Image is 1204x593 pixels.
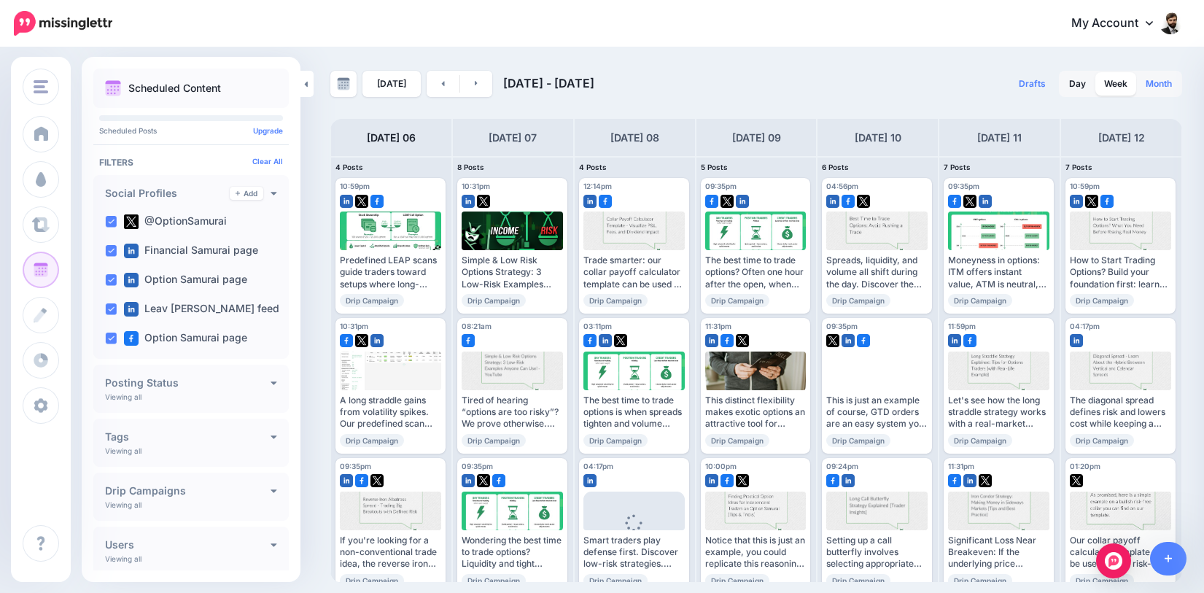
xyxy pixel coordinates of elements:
span: Drip Campaign [705,434,769,447]
span: Drip Campaign [1070,294,1134,307]
span: Drip Campaign [462,294,526,307]
span: Drip Campaign [948,574,1012,587]
span: 04:56pm [826,182,858,190]
div: The best time to trade options is when spreads tighten and volume rises. Learn why timing matters... [583,395,685,430]
h4: Posting Status [105,378,271,388]
div: The best time to trade options? Often one hour after the open, when volatility calms and executio... [705,255,807,290]
span: Drafts [1019,80,1046,88]
img: facebook-square.png [355,474,368,487]
span: Drip Campaign [1070,434,1134,447]
div: A long straddle gains from volatility spikes. Our predefined scan ensures you find setups with bo... [340,395,441,430]
span: Drip Campaign [826,574,890,587]
span: 10:59pm [340,182,370,190]
span: 11:31pm [948,462,974,470]
p: Viewing all [105,446,141,455]
div: Let's see how the long straddle strategy works with a real-market scenario involving Best Buy (BB... [948,395,1049,430]
img: facebook-square.png [826,474,839,487]
img: linkedin-square.png [124,273,139,287]
p: Scheduled Content [128,83,221,93]
span: 09:35pm [948,182,979,190]
span: 03:11pm [583,322,612,330]
span: 09:35pm [462,462,493,470]
img: menu.png [34,80,48,93]
img: facebook-square.png [721,334,734,347]
div: Our collar payoff calculator template can be used to find risk-free collar trades by factoring di... [1070,535,1171,570]
img: facebook-square.png [583,334,597,347]
div: Spreads, liquidity, and volume all shift during the day. Discover the best time to trade options ... [826,255,928,290]
span: Drip Campaign [583,434,648,447]
img: facebook-square.png [492,474,505,487]
img: twitter-square.png [721,195,734,208]
div: This distinct flexibility makes exotic options an attractive tool for sophisticated hedging strat... [705,395,807,430]
span: Drip Campaign [583,574,648,587]
label: Option Samurai page [124,331,247,346]
img: facebook-square.png [705,195,718,208]
img: linkedin-square.png [705,474,718,487]
span: 7 Posts [1065,163,1092,171]
div: Tired of hearing “options are too risky”? We prove otherwise. Watch our video 👉 [URL][DOMAIN_NAME] [462,395,563,430]
img: linkedin-square.png [979,195,992,208]
span: 10:31pm [462,182,490,190]
span: 12:14pm [583,182,612,190]
img: facebook-square.png [948,195,961,208]
img: twitter-square.png [124,214,139,229]
img: twitter-square.png [614,334,627,347]
img: facebook-square.png [963,334,976,347]
a: Drafts [1010,71,1055,97]
div: This is just an example of course, GTD orders are an easy system you can use to build more comple... [826,395,928,430]
h4: [DATE] 09 [732,129,781,147]
span: 09:35pm [826,322,858,330]
img: linkedin-square.png [826,195,839,208]
span: Drip Campaign [462,574,526,587]
img: facebook-square.png [599,195,612,208]
span: 08:21am [462,322,492,330]
span: 10:59pm [1070,182,1100,190]
img: calendar.png [105,80,121,96]
span: Drip Campaign [340,294,404,307]
span: Drip Campaign [340,574,404,587]
img: twitter-square.png [736,334,749,347]
div: Predefined LEAP scans guide traders toward setups where long-dated calls can outperform simply ho... [340,255,441,290]
div: Simple & Low Risk Options Strategy: 3 Low-Risk Examples Anyone Can Use! Watch our video 👉 [URL][D... [462,255,563,290]
img: twitter-square.png [1070,474,1083,487]
img: calendar-grey-darker.png [337,77,350,90]
span: 09:35pm [340,462,371,470]
h4: [DATE] 11 [977,129,1022,147]
img: facebook-square.png [462,334,475,347]
img: facebook-square.png [370,195,384,208]
span: Drip Campaign [705,574,769,587]
span: 09:35pm [705,182,737,190]
img: Missinglettr [14,11,112,36]
span: 8 Posts [457,163,484,171]
img: linkedin-square.png [124,244,139,258]
h4: [DATE] 06 [367,129,416,147]
a: Week [1095,72,1136,96]
img: linkedin-square.png [370,334,384,347]
h4: [DATE] 10 [855,129,901,147]
img: twitter-square.png [370,474,384,487]
p: Viewing all [105,500,141,509]
img: facebook-square.png [1100,195,1114,208]
img: twitter-square.png [477,474,490,487]
img: linkedin-square.png [948,334,961,347]
h4: Drip Campaigns [105,486,271,496]
img: facebook-square.png [340,334,353,347]
span: Drip Campaign [948,294,1012,307]
span: Drip Campaign [948,434,1012,447]
span: Drip Campaign [340,434,404,447]
img: linkedin-square.png [1070,334,1083,347]
img: twitter-square.png [979,474,992,487]
img: facebook-square.png [721,474,734,487]
h4: Tags [105,432,271,442]
img: twitter-square.png [826,334,839,347]
label: Financial Samurai page [124,244,258,258]
h4: [DATE] 08 [610,129,659,147]
span: 10:00pm [705,462,737,470]
span: Drip Campaign [826,434,890,447]
span: 04:17pm [1070,322,1100,330]
div: Trade smarter: our collar payoff calculator template can be used to find risk-free collar trades ... [583,255,685,290]
span: Drip Campaign [705,294,769,307]
a: Month [1137,72,1181,96]
span: 04:17pm [583,462,613,470]
a: [DATE] [362,71,421,97]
